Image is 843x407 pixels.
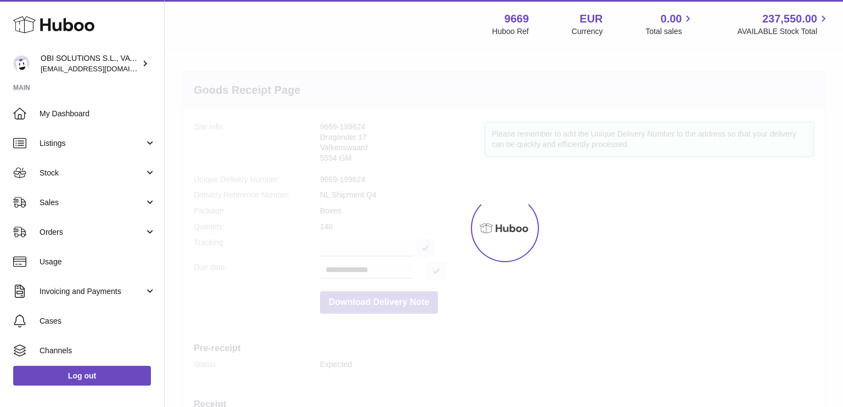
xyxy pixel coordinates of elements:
[40,227,144,238] span: Orders
[737,26,830,37] span: AVAILABLE Stock Total
[40,257,156,267] span: Usage
[762,12,817,26] span: 237,550.00
[40,138,144,149] span: Listings
[492,26,529,37] div: Huboo Ref
[40,197,144,208] span: Sales
[572,26,603,37] div: Currency
[13,366,151,386] a: Log out
[40,168,144,178] span: Stock
[40,109,156,119] span: My Dashboard
[661,12,682,26] span: 0.00
[40,316,156,326] span: Cases
[645,12,694,37] a: 0.00 Total sales
[580,12,603,26] strong: EUR
[737,12,830,37] a: 237,550.00 AVAILABLE Stock Total
[504,12,529,26] strong: 9669
[41,53,139,74] div: OBI SOLUTIONS S.L., VAT: B70911078
[40,346,156,356] span: Channels
[645,26,694,37] span: Total sales
[13,55,30,72] img: hello@myobistore.com
[40,286,144,297] span: Invoicing and Payments
[41,64,161,73] span: [EMAIL_ADDRESS][DOMAIN_NAME]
